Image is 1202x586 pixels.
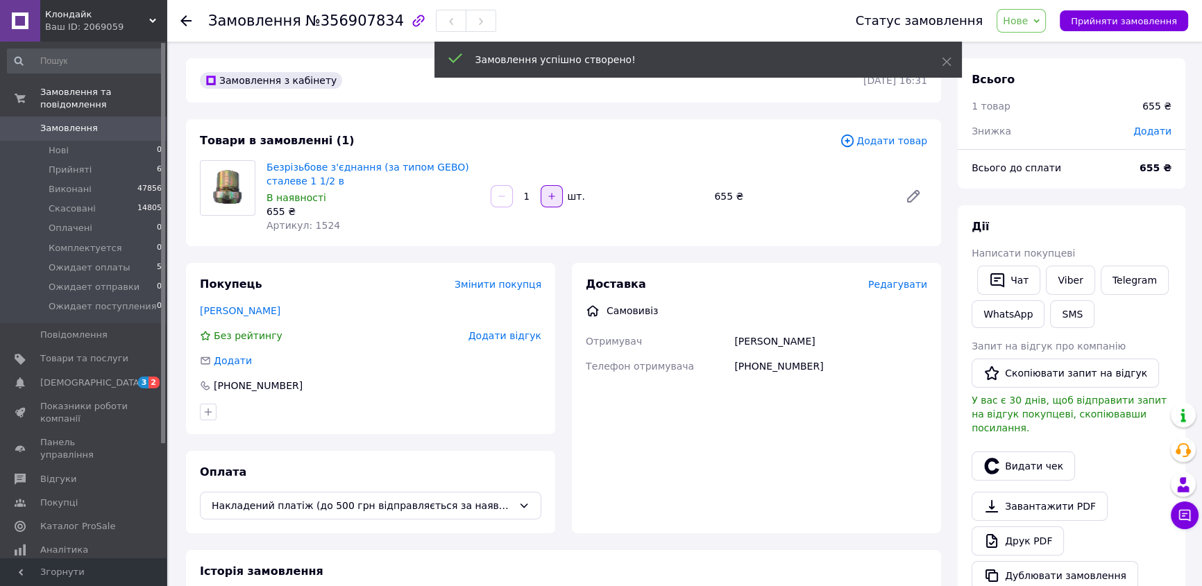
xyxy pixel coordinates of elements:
[40,329,108,341] span: Повідомлення
[49,222,92,234] span: Оплачені
[266,205,480,218] div: 655 ₴
[305,12,404,29] span: №356907834
[40,122,98,135] span: Замовлення
[455,279,541,290] span: Змінити покупця
[157,281,162,293] span: 0
[214,355,252,366] span: Додати
[40,544,88,556] span: Аналітика
[972,526,1064,555] a: Друк PDF
[972,359,1159,388] button: Скопіювати запит на відгук
[49,183,92,196] span: Виконані
[49,261,130,274] span: Ожидает оплаты
[208,12,301,29] span: Замовлення
[200,305,280,316] a: [PERSON_NAME]
[7,49,163,74] input: Пошук
[45,21,167,33] div: Ваш ID: 2069059
[212,498,513,513] span: Накладений платіж (до 500 грн відправляється за наявності задатку 200 грн.)
[586,336,642,347] span: Отримувач
[137,202,162,215] span: 14805
[157,164,162,176] span: 6
[977,266,1040,295] button: Чат
[40,400,128,425] span: Показники роботи компанії
[157,300,162,313] span: 0
[157,144,162,157] span: 0
[586,361,694,372] span: Телефон отримувача
[475,53,907,67] div: Замовлення успішно створено!
[138,377,149,388] span: 3
[201,161,255,215] img: Безрізьбове з'єднання (за типом GEBO) сталеве 1 1/2 в
[564,189,586,203] div: шт.
[40,497,78,509] span: Покупці
[868,279,927,290] span: Редагувати
[200,72,342,89] div: Замовлення з кабінету
[586,277,646,291] span: Доставка
[972,162,1061,173] span: Всього до сплати
[137,183,162,196] span: 47856
[214,330,282,341] span: Без рейтингу
[731,354,930,379] div: [PHONE_NUMBER]
[200,465,246,479] span: Оплата
[157,242,162,255] span: 0
[49,281,139,293] span: Ожидает отправки
[856,14,983,28] div: Статус замовлення
[200,134,355,147] span: Товари в замовленні (1)
[212,379,304,393] div: [PHONE_NUMBER]
[1171,501,1199,529] button: Чат з покупцем
[972,73,1015,86] span: Всього
[1060,10,1188,31] button: Прийняти замовлення
[49,242,121,255] span: Комплектуется
[1050,300,1094,328] button: SMS
[972,341,1126,352] span: Запит на відгук про компанію
[266,220,340,231] span: Артикул: 1524
[972,248,1075,259] span: Написати покупцеві
[1133,126,1171,137] span: Додати
[157,222,162,234] span: 0
[972,300,1044,328] a: WhatsApp
[972,126,1011,137] span: Знижка
[1140,162,1171,173] b: 655 ₴
[40,86,167,111] span: Замовлення та повідомлення
[899,182,927,210] a: Редагувати
[731,329,930,354] div: [PERSON_NAME]
[972,492,1108,521] a: Завантажити PDF
[1101,266,1169,295] a: Telegram
[266,192,326,203] span: В наявності
[468,330,541,341] span: Додати відгук
[40,436,128,461] span: Панель управління
[180,14,192,28] div: Повернутися назад
[200,565,323,578] span: Історія замовлення
[157,261,162,274] span: 5
[1071,16,1177,26] span: Прийняти замовлення
[200,277,262,291] span: Покупець
[709,187,894,206] div: 655 ₴
[972,101,1010,112] span: 1 товар
[1142,99,1171,113] div: 655 ₴
[40,520,115,533] span: Каталог ProSale
[149,377,160,388] span: 2
[40,377,143,389] span: [DEMOGRAPHIC_DATA]
[972,451,1075,481] button: Видати чек
[49,202,96,215] span: Скасовані
[1003,15,1028,26] span: Нове
[49,144,69,157] span: Нові
[49,164,92,176] span: Прийняті
[49,300,157,313] span: Ожидает поступления
[266,162,469,187] a: Безрізьбове з'єднання (за типом GEBO) сталеве 1 1/2 в
[40,473,76,485] span: Відгуки
[40,352,128,365] span: Товари та послуги
[972,395,1167,433] span: У вас є 30 днів, щоб відправити запит на відгук покупцеві, скопіювавши посилання.
[45,8,149,21] span: Клондайк
[1046,266,1094,295] a: Viber
[840,133,927,148] span: Додати товар
[603,304,661,318] div: Самовивіз
[972,220,989,233] span: Дії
